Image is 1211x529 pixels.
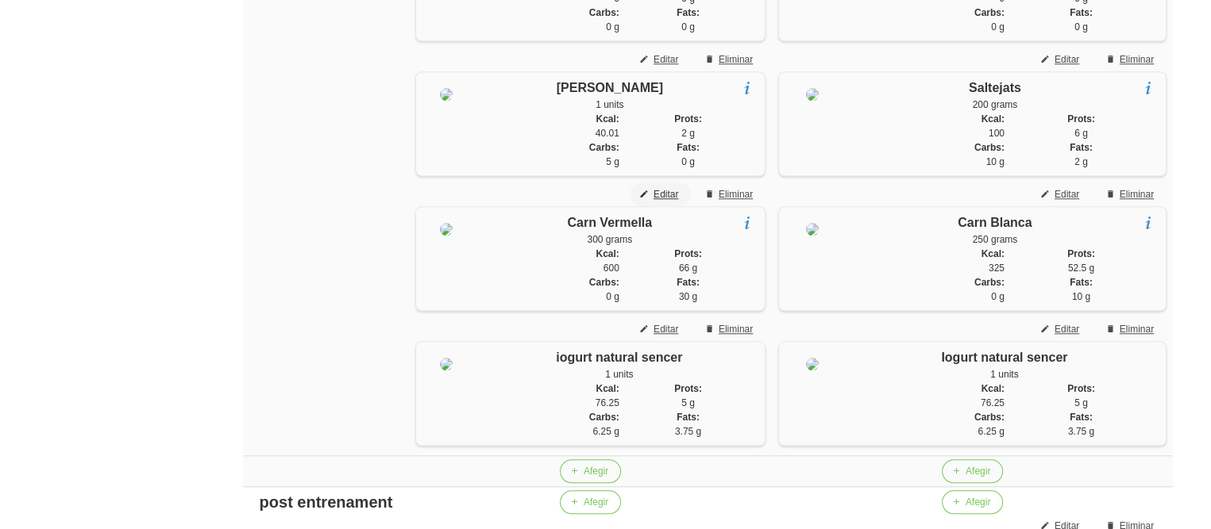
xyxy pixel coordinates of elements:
span: 5 g [606,156,619,167]
span: Editar [654,187,678,201]
button: Editar [1031,182,1092,206]
strong: Fats: [677,412,700,423]
span: 100 [989,128,1005,139]
img: 8ea60705-12ae-42e8-83e1-4ba62b1261d5%2Ffoods%2F22109-carn-vermella-jpg.jpg [440,223,453,236]
span: Eliminar [719,322,753,336]
button: Eliminar [695,48,766,71]
span: 1 units [990,369,1018,380]
button: Afegir [942,459,1003,483]
strong: Carbs: [974,277,1005,288]
span: 6.25 g [592,426,619,437]
img: 8ea60705-12ae-42e8-83e1-4ba62b1261d5%2Ffoods%2F18918-download-31-jpeg.jpeg [440,358,453,370]
strong: Fats: [677,7,700,18]
img: 8ea60705-12ae-42e8-83e1-4ba62b1261d5%2Ffoods%2F18918-download-31-jpeg.jpeg [806,358,819,370]
span: Eliminar [719,187,753,201]
img: 8ea60705-12ae-42e8-83e1-4ba62b1261d5%2Ffoods%2F83654-carn-blanca-png.png [806,223,819,236]
span: 325 [989,263,1005,274]
button: Afegir [942,490,1003,514]
span: 5 g [681,397,695,408]
span: Editar [654,52,678,67]
span: 600 [604,263,619,274]
span: 40.01 [596,128,619,139]
strong: Carbs: [974,412,1005,423]
span: Eliminar [1120,187,1154,201]
span: 30 g [679,291,697,302]
button: Afegir [560,459,621,483]
span: Afegir [584,464,608,478]
strong: Carbs: [589,7,619,18]
strong: Kcal: [981,248,1004,259]
strong: Fats: [677,142,700,153]
span: Saltejats [969,81,1021,94]
span: 10 g [985,156,1004,167]
strong: Carbs: [974,142,1005,153]
strong: Fats: [1070,277,1093,288]
strong: Carbs: [589,142,619,153]
strong: Prots: [674,383,702,394]
span: 76.25 [596,397,619,408]
strong: Prots: [1067,383,1095,394]
span: Afegir [966,495,990,509]
span: Eliminar [1120,52,1154,67]
span: Eliminar [1120,322,1154,336]
div: post entrenament [249,490,403,514]
button: Editar [1031,48,1092,71]
span: Afegir [584,495,608,509]
button: Eliminar [695,182,766,206]
strong: Fats: [1070,142,1093,153]
span: Iogurt natural sencer [941,351,1067,364]
span: 300 grams [587,234,632,245]
strong: Prots: [1067,113,1095,125]
button: Eliminar [1096,182,1167,206]
button: Eliminar [695,317,766,341]
span: 0 g [1074,21,1088,33]
span: Carn Vermella [567,216,652,229]
span: 0 g [681,21,695,33]
span: 1 units [605,369,633,380]
span: 0 g [681,156,695,167]
strong: Kcal: [981,383,1004,394]
img: 8ea60705-12ae-42e8-83e1-4ba62b1261d5%2Ffoods%2F68923-amanida-variada-jpg.jpg [440,88,453,101]
strong: Fats: [1070,7,1093,18]
span: 0 g [991,291,1005,302]
span: 3.75 g [675,426,701,437]
strong: Prots: [674,248,702,259]
strong: Carbs: [589,412,619,423]
span: 0 g [606,291,619,302]
button: Editar [630,317,691,341]
img: 8ea60705-12ae-42e8-83e1-4ba62b1261d5%2Ffoods%2F76786-saltejats-jpg.jpg [806,88,819,101]
strong: Kcal: [981,113,1004,125]
span: 2 g [1074,156,1088,167]
button: Editar [630,182,691,206]
span: 0 g [991,21,1005,33]
span: Editar [654,322,678,336]
span: iogurt natural sencer [556,351,682,364]
span: Afegir [966,464,990,478]
strong: Carbs: [974,7,1005,18]
strong: Prots: [1067,248,1095,259]
span: 6.25 g [978,426,1004,437]
button: Eliminar [1096,317,1167,341]
span: 250 grams [972,234,1017,245]
span: 66 g [679,263,697,274]
strong: Kcal: [596,248,619,259]
strong: Kcal: [596,113,619,125]
strong: Kcal: [596,383,619,394]
span: 5 g [1074,397,1088,408]
span: 6 g [1074,128,1088,139]
span: 1 units [596,99,623,110]
span: 52.5 g [1068,263,1094,274]
span: Editar [1055,322,1079,336]
span: 0 g [606,21,619,33]
span: Editar [1055,187,1079,201]
span: Carn Blanca [958,216,1032,229]
span: Eliminar [719,52,753,67]
button: Editar [630,48,691,71]
span: 76.25 [981,397,1005,408]
span: 10 g [1072,291,1090,302]
button: Editar [1031,317,1092,341]
button: Eliminar [1096,48,1167,71]
strong: Fats: [1070,412,1093,423]
button: Afegir [560,490,621,514]
strong: Carbs: [589,277,619,288]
